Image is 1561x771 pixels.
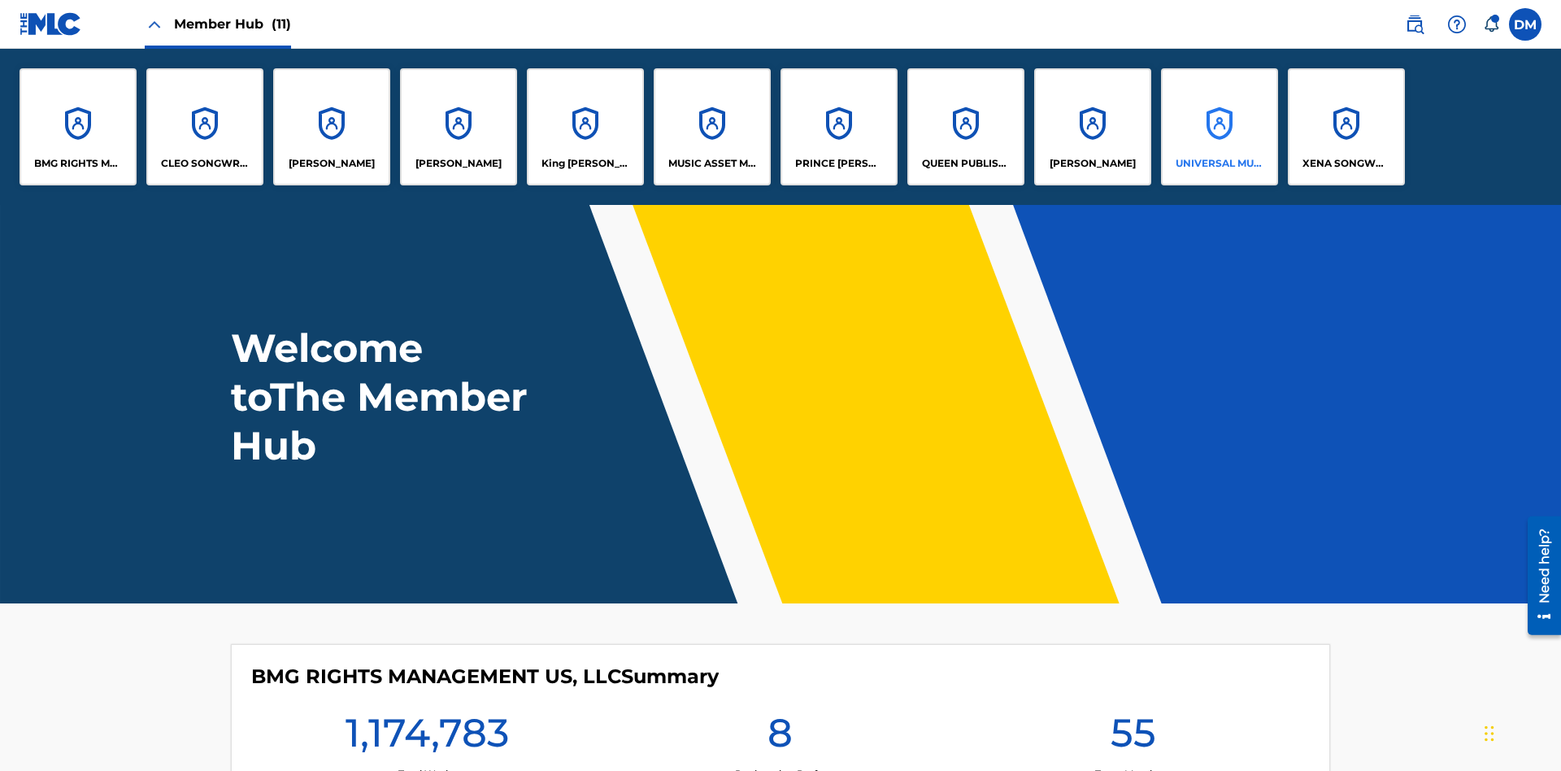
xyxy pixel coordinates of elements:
p: BMG RIGHTS MANAGEMENT US, LLC [34,156,123,171]
h1: Welcome to The Member Hub [231,324,535,470]
a: Accounts[PERSON_NAME] [1034,68,1151,185]
p: PRINCE MCTESTERSON [795,156,884,171]
a: AccountsCLEO SONGWRITER [146,68,263,185]
div: Help [1441,8,1473,41]
p: EYAMA MCSINGER [415,156,502,171]
h1: 1,174,783 [346,708,509,767]
iframe: Chat Widget [1480,693,1561,771]
p: ELVIS COSTELLO [289,156,375,171]
a: AccountsKing [PERSON_NAME] [527,68,644,185]
p: MUSIC ASSET MANAGEMENT (MAM) [668,156,757,171]
img: help [1447,15,1467,34]
p: QUEEN PUBLISHA [922,156,1011,171]
a: AccountsMUSIC ASSET MANAGEMENT (MAM) [654,68,771,185]
a: Accounts[PERSON_NAME] [273,68,390,185]
span: (11) [272,16,291,32]
a: Accounts[PERSON_NAME] [400,68,517,185]
div: Notifications [1483,16,1499,33]
a: AccountsXENA SONGWRITER [1288,68,1405,185]
a: AccountsBMG RIGHTS MANAGEMENT US, LLC [20,68,137,185]
div: Drag [1485,709,1494,758]
p: RONALD MCTESTERSON [1050,156,1136,171]
a: AccountsQUEEN PUBLISHA [907,68,1024,185]
div: User Menu [1509,8,1541,41]
img: search [1405,15,1424,34]
a: Public Search [1398,8,1431,41]
img: MLC Logo [20,12,82,36]
p: XENA SONGWRITER [1302,156,1391,171]
p: UNIVERSAL MUSIC PUB GROUP [1176,156,1264,171]
p: CLEO SONGWRITER [161,156,250,171]
p: King McTesterson [541,156,630,171]
a: AccountsPRINCE [PERSON_NAME] [780,68,898,185]
iframe: Resource Center [1515,510,1561,643]
h4: BMG RIGHTS MANAGEMENT US, LLC [251,664,719,689]
span: Member Hub [174,15,291,33]
h1: 8 [767,708,793,767]
a: AccountsUNIVERSAL MUSIC PUB GROUP [1161,68,1278,185]
img: Close [145,15,164,34]
h1: 55 [1111,708,1156,767]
